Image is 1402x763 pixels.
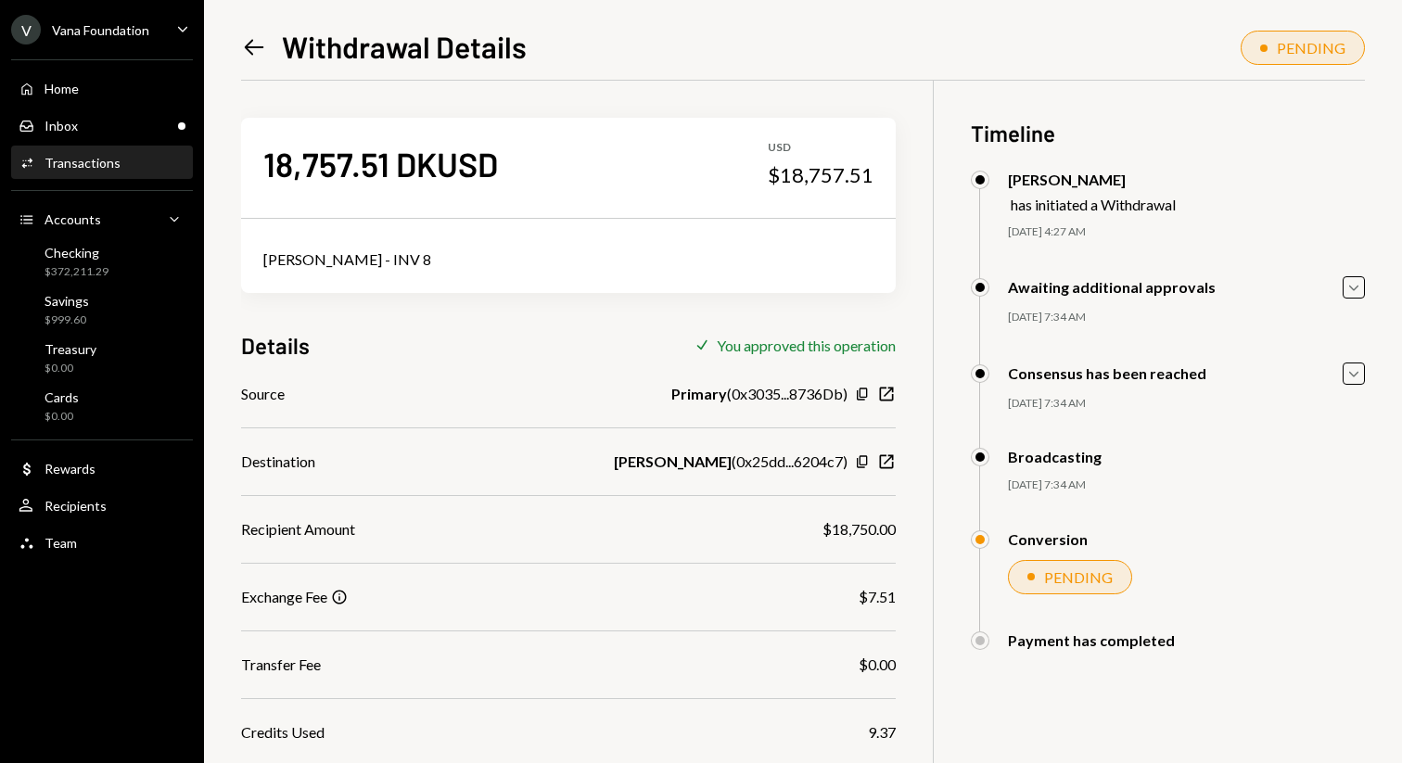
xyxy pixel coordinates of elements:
a: Savings$999.60 [11,287,193,332]
a: Inbox [11,108,193,142]
div: $0.00 [859,654,896,676]
div: $0.00 [45,409,79,425]
div: PENDING [1277,39,1345,57]
a: Team [11,526,193,559]
div: [DATE] 7:34 AM [1008,477,1365,493]
div: Accounts [45,211,101,227]
div: Recipients [45,498,107,514]
div: Broadcasting [1008,448,1102,465]
div: ( 0x25dd...6204c7 ) [614,451,848,473]
a: Home [11,71,193,105]
div: [DATE] 4:27 AM [1008,224,1365,240]
div: Recipient Amount [241,518,355,540]
div: Vana Foundation [52,22,149,38]
div: Destination [241,451,315,473]
a: Treasury$0.00 [11,336,193,380]
div: You approved this operation [717,337,896,354]
h3: Details [241,330,310,361]
a: Cards$0.00 [11,384,193,428]
div: Conversion [1008,530,1088,548]
div: Exchange Fee [241,586,327,608]
div: Payment has completed [1008,631,1175,649]
div: Transfer Fee [241,654,321,676]
div: $0.00 [45,361,96,376]
a: Transactions [11,146,193,179]
div: Savings [45,293,89,309]
h1: Withdrawal Details [282,28,527,65]
div: 9.37 [868,721,896,744]
div: $999.60 [45,312,89,328]
div: Source [241,383,285,405]
div: Team [45,535,77,551]
div: Transactions [45,155,121,171]
div: Awaiting additional approvals [1008,278,1216,296]
div: Consensus has been reached [1008,364,1206,382]
div: Checking [45,245,108,261]
div: Inbox [45,118,78,134]
div: Cards [45,389,79,405]
div: Credits Used [241,721,325,744]
div: $372,211.29 [45,264,108,280]
div: [PERSON_NAME] - INV 8 [263,248,873,271]
div: 18,757.51 DKUSD [263,143,498,184]
div: Treasury [45,341,96,357]
div: Rewards [45,461,96,477]
a: Checking$372,211.29 [11,239,193,284]
b: Primary [671,383,727,405]
div: $18,750.00 [822,518,896,540]
h3: Timeline [971,118,1365,148]
b: [PERSON_NAME] [614,451,732,473]
div: [PERSON_NAME] [1008,171,1176,188]
a: Accounts [11,202,193,235]
div: [DATE] 7:34 AM [1008,396,1365,412]
div: USD [768,140,873,156]
div: PENDING [1044,568,1113,586]
div: ( 0x3035...8736Db ) [671,383,848,405]
div: $18,757.51 [768,162,873,188]
div: [DATE] 7:34 AM [1008,310,1365,325]
a: Rewards [11,451,193,485]
div: has initiated a Withdrawal [1011,196,1176,213]
div: Home [45,81,79,96]
div: V [11,15,41,45]
a: Recipients [11,489,193,522]
div: $7.51 [859,586,896,608]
